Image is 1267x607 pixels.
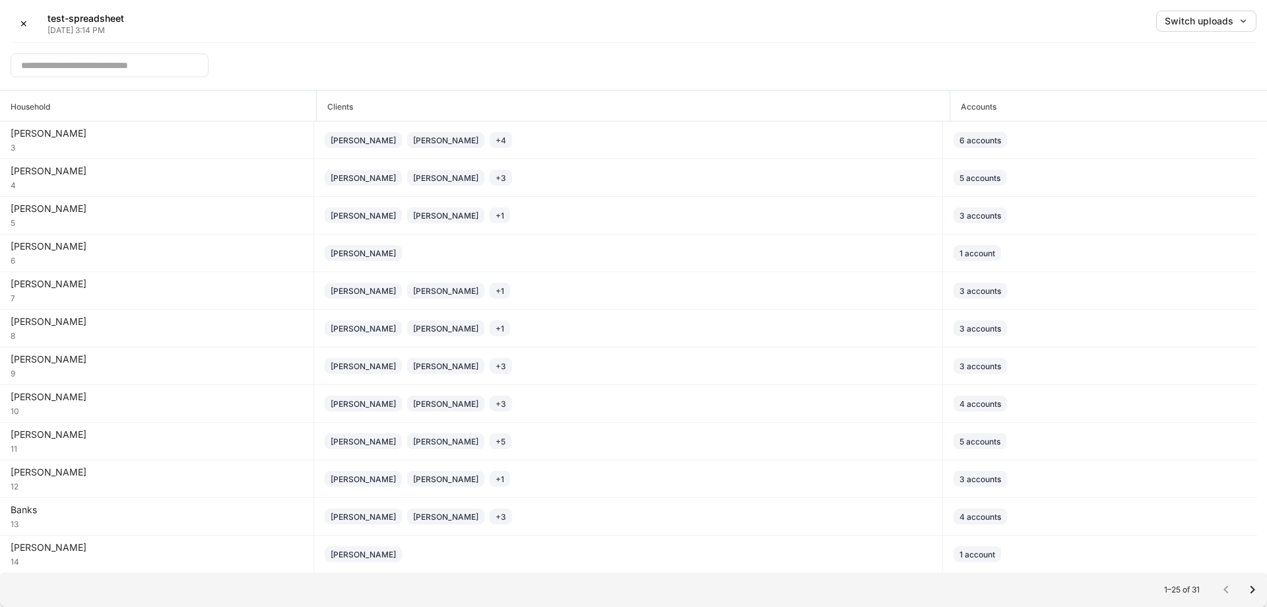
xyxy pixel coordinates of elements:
[11,428,303,441] div: [PERSON_NAME]
[11,164,303,178] div: [PERSON_NAME]
[959,209,1001,222] div: 3 accounts
[496,435,505,448] div: + 5
[331,435,396,448] div: [PERSON_NAME]
[11,315,303,328] div: [PERSON_NAME]
[331,134,396,147] div: [PERSON_NAME]
[959,548,995,561] div: 1 account
[11,253,303,266] div: 6
[959,511,1001,523] div: 4 accounts
[11,140,303,153] div: 3
[11,178,303,191] div: 4
[496,398,506,410] div: + 3
[959,435,1000,448] div: 5 accounts
[11,517,303,530] div: 13
[331,548,396,561] div: [PERSON_NAME]
[331,322,396,335] div: [PERSON_NAME]
[11,215,303,229] div: 5
[331,398,396,410] div: [PERSON_NAME]
[11,277,303,291] div: [PERSON_NAME]
[959,247,995,260] div: 1 account
[959,172,1000,184] div: 5 accounts
[11,202,303,215] div: [PERSON_NAME]
[20,19,28,28] div: ✕
[331,247,396,260] div: [PERSON_NAME]
[11,479,303,492] div: 12
[11,503,303,517] div: Banks
[496,473,504,485] div: + 1
[331,360,396,373] div: [PERSON_NAME]
[413,285,478,297] div: [PERSON_NAME]
[959,473,1001,485] div: 3 accounts
[1165,17,1248,26] div: Switch uploads
[959,398,1001,410] div: 4 accounts
[11,291,303,304] div: 7
[331,473,396,485] div: [PERSON_NAME]
[331,209,396,222] div: [PERSON_NAME]
[950,90,1267,121] span: Accounts
[950,100,996,113] h6: Accounts
[413,360,478,373] div: [PERSON_NAME]
[959,360,1001,373] div: 3 accounts
[413,134,478,147] div: [PERSON_NAME]
[1164,585,1200,595] p: 1–25 of 31
[413,209,478,222] div: [PERSON_NAME]
[959,285,1001,297] div: 3 accounts
[413,172,478,184] div: [PERSON_NAME]
[413,398,478,410] div: [PERSON_NAME]
[331,172,396,184] div: [PERSON_NAME]
[11,466,303,479] div: [PERSON_NAME]
[317,100,353,113] h6: Clients
[496,322,504,335] div: + 1
[48,12,124,25] h5: test-spreadsheet
[11,404,303,417] div: 10
[413,322,478,335] div: [PERSON_NAME]
[11,390,303,404] div: [PERSON_NAME]
[496,360,506,373] div: + 3
[413,473,478,485] div: [PERSON_NAME]
[11,441,303,454] div: 11
[11,554,303,567] div: 14
[331,285,396,297] div: [PERSON_NAME]
[413,511,478,523] div: [PERSON_NAME]
[11,127,303,140] div: [PERSON_NAME]
[496,172,506,184] div: + 3
[1156,11,1256,32] button: Switch uploads
[331,511,396,523] div: [PERSON_NAME]
[48,25,124,36] p: [DATE] 3:14 PM
[959,134,1001,147] div: 6 accounts
[959,322,1001,335] div: 3 accounts
[496,285,504,297] div: + 1
[11,328,303,341] div: 8
[496,209,504,222] div: + 1
[11,541,303,554] div: [PERSON_NAME]
[11,11,37,37] button: ✕
[11,366,303,379] div: 9
[413,435,478,448] div: [PERSON_NAME]
[496,511,506,523] div: + 3
[11,240,303,253] div: [PERSON_NAME]
[317,90,950,121] span: Clients
[11,353,303,366] div: [PERSON_NAME]
[496,134,506,147] div: + 4
[1239,577,1266,603] button: Go to next page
